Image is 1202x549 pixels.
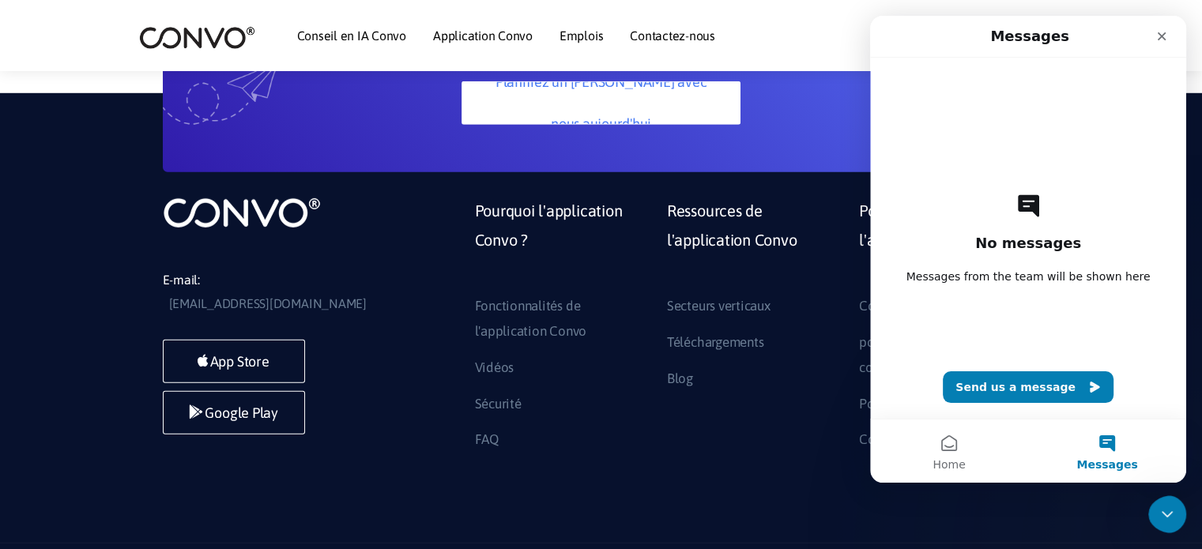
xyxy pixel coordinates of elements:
a: Sécurité [475,392,522,417]
font: App Store [210,353,269,370]
a: Vidéos [475,355,514,381]
a: App Store [163,340,305,383]
font: politique de confidentialité [859,334,944,375]
a: Téléchargements [667,330,763,355]
a: politique de confidentialité [859,330,1015,380]
font: Emplois [560,28,603,43]
font: Ressources de l'application Convo [667,201,797,249]
a: Secteurs verticaux [667,294,771,319]
iframe: Chat en direct par interphone [1148,495,1197,533]
font: Pourquoi l'application Convo ? [475,201,623,249]
a: Conditions d'utilisation [859,294,993,319]
font: Politiques de l'application Convo [859,201,989,249]
font: Politique de sécurité [859,396,978,412]
a: Conditions de facturation [859,427,1006,453]
img: logo_2.png [139,25,255,50]
font: Vidéos [475,359,514,375]
font: Conditions d'utilisation [859,298,993,314]
a: Application Convo [433,29,533,42]
font: Secteurs verticaux [667,298,771,314]
font: Conditions de facturation [859,431,1006,447]
div: Pied de page [463,196,1040,464]
font: Fonctionnalités de l'application Convo [475,298,586,339]
img: logo_non_trouvé [163,196,321,229]
font: FAQ [475,431,499,447]
font: Blog [667,370,693,386]
a: Conseil en IA Convo [297,29,406,42]
font: Application Convo [433,28,533,43]
font: Contactez-nous [630,28,715,43]
font: Sécurité [475,396,522,412]
a: Planifiez un [PERSON_NAME] avec nous aujourd'hui [462,81,740,125]
a: Politique de sécurité [859,392,978,417]
font: Téléchargements [667,334,763,350]
font: Conseil en IA Convo [297,28,406,43]
font: Google Play [205,404,277,421]
a: Fonctionnalités de l'application Convo [475,294,631,344]
font: E-mail: [163,273,200,287]
a: Emplois [560,29,603,42]
a: Blog [667,367,693,392]
iframe: Chat en direct par interphone [870,16,1186,483]
a: [EMAIL_ADDRESS][DOMAIN_NAME] [169,292,367,316]
font: [EMAIL_ADDRESS][DOMAIN_NAME] [169,296,367,310]
a: FAQ [475,427,499,453]
a: Google Play [163,391,305,434]
a: Contactez-nous [630,29,715,42]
